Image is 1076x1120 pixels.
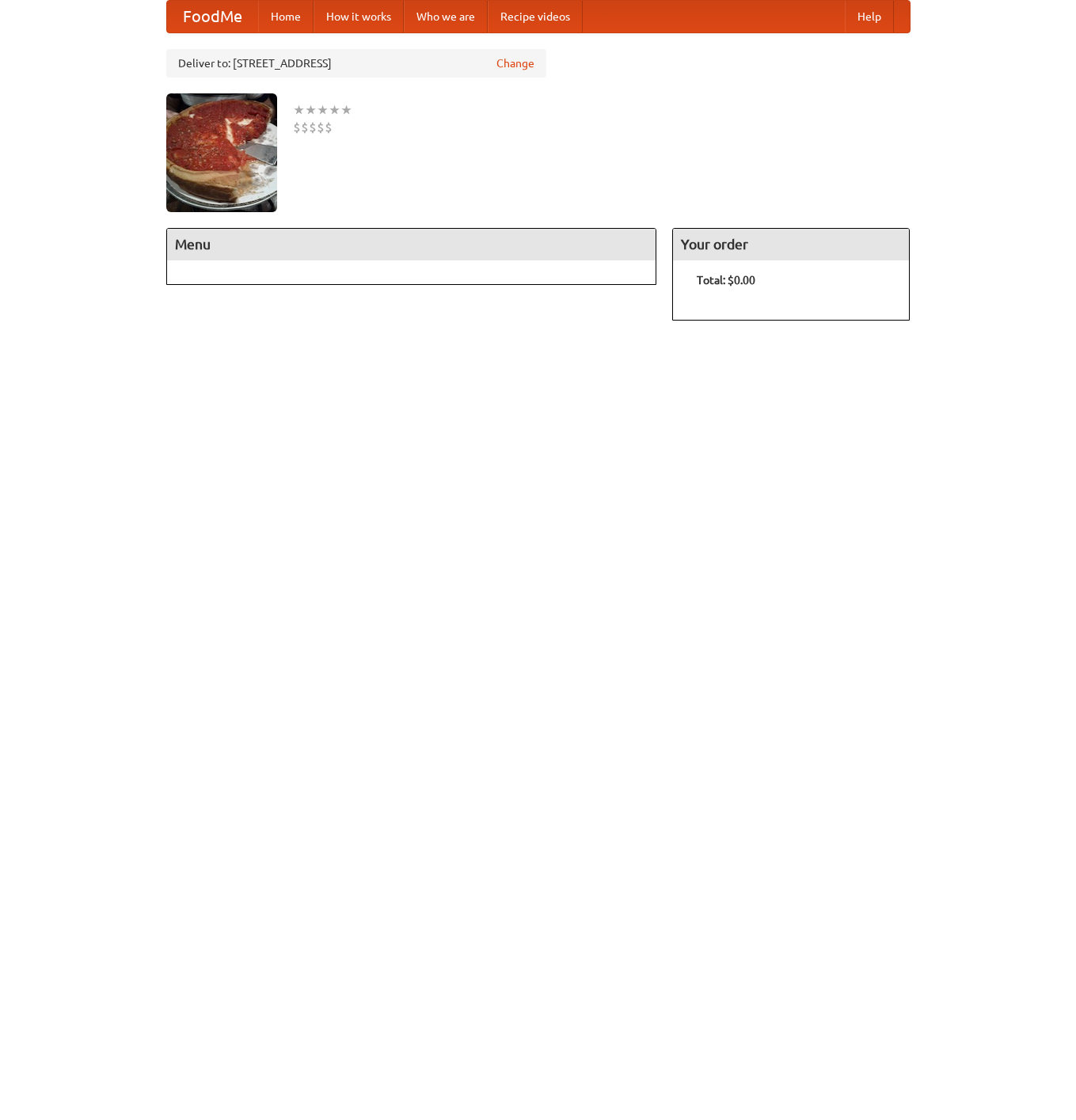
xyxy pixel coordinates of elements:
li: $ [317,119,325,136]
li: $ [325,119,333,136]
a: Who we are [404,1,488,32]
b: Total: $0.00 [697,274,755,287]
li: $ [301,119,309,136]
li: ★ [317,101,329,119]
div: Deliver to: [STREET_ADDRESS] [166,49,546,78]
a: Home [258,1,314,32]
a: How it works [314,1,404,32]
a: FoodMe [167,1,258,32]
li: $ [293,119,301,136]
li: ★ [305,101,317,119]
li: $ [309,119,317,136]
h4: Your order [673,229,909,260]
h4: Menu [167,229,656,260]
a: Recipe videos [488,1,583,32]
a: Help [845,1,894,32]
li: ★ [340,101,352,119]
li: ★ [329,101,340,119]
li: ★ [293,101,305,119]
a: Change [496,55,534,71]
img: angular.jpg [166,93,277,212]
